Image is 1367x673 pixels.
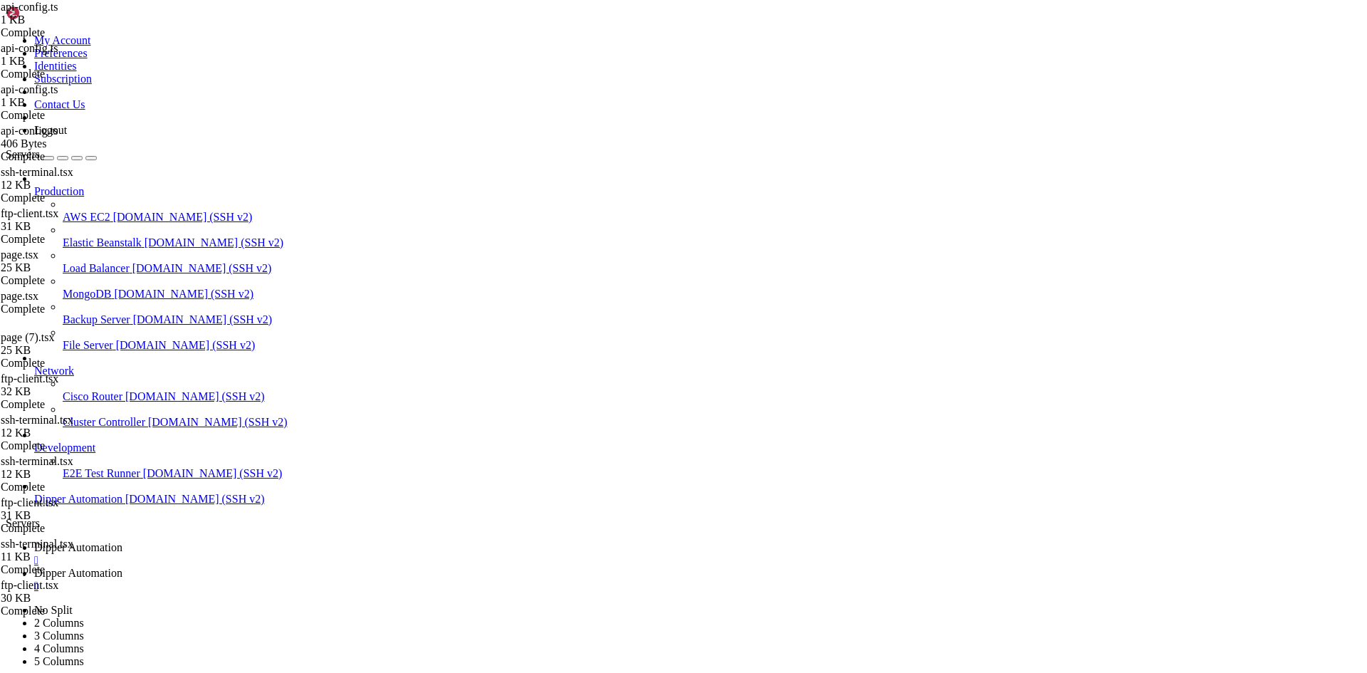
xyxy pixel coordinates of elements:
span: api-config.ts [1,125,136,150]
span: ftp-client.tsx [1,579,136,605]
div: 1 KB [1,96,136,109]
span: page.tsx [1,290,38,302]
span: ftp-client.tsx [1,207,58,219]
span: ftp-client.tsx [1,372,58,385]
div: 31 KB [1,509,136,522]
span: page (7).tsx [1,331,55,343]
span: api-config.ts [1,125,58,137]
div: 30 KB [1,592,136,605]
span: ssh-terminal.tsx [1,166,73,178]
div: Complete [1,398,136,411]
div: 1 KB [1,14,136,26]
div: Complete [1,274,136,287]
span: ssh-terminal.tsx [1,414,136,439]
span: api-config.ts [1,1,58,13]
div: Complete [1,563,136,576]
div: Complete [1,192,136,204]
span: ftp-client.tsx [1,207,136,233]
span: page (7).tsx [1,331,136,357]
div: 32 KB [1,385,136,398]
span: api-config.ts [1,42,58,54]
span: ftp-client.tsx [1,372,136,398]
div: Complete [1,303,136,315]
div: 12 KB [1,468,136,481]
span: ssh-terminal.tsx [1,455,136,481]
span: api-config.ts [1,1,136,26]
span: ssh-terminal.tsx [1,414,73,426]
span: ssh-terminal.tsx [1,538,136,563]
div: Complete [1,439,136,452]
div: Complete [1,357,136,370]
div: 25 KB [1,261,136,274]
div: Complete [1,26,136,39]
span: api-config.ts [1,42,136,68]
span: ssh-terminal.tsx [1,166,136,192]
div: 31 KB [1,220,136,233]
div: 12 KB [1,179,136,192]
div: Complete [1,68,136,80]
span: page.tsx [1,249,136,274]
div: Complete [1,605,136,617]
div: Complete [1,150,136,163]
span: api-config.ts [1,83,136,109]
span: page.tsx [1,249,38,261]
div: 25 KB [1,344,136,357]
span: ftp-client.tsx [1,579,58,591]
div: Complete [1,233,136,246]
span: api-config.ts [1,83,58,95]
div: Complete [1,109,136,122]
span: ssh-terminal.tsx [1,538,73,550]
span: ftp-client.tsx [1,496,136,522]
div: Complete [1,522,136,535]
span: ftp-client.tsx [1,496,58,508]
div: 1 KB [1,55,136,68]
span: ssh-terminal.tsx [1,455,73,467]
div: 406 Bytes [1,137,136,150]
div: Complete [1,481,136,494]
div: 12 KB [1,427,136,439]
div: 11 KB [1,551,136,563]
